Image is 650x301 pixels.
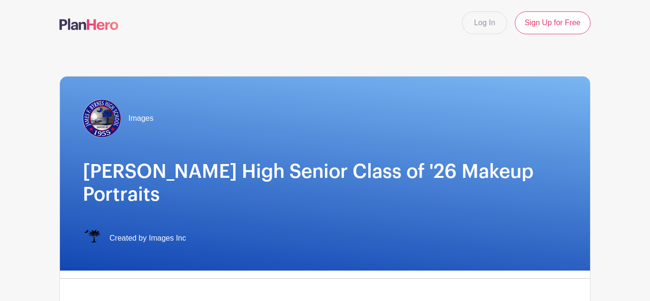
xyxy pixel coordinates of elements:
[128,113,153,124] span: Images
[462,11,507,34] a: Log In
[83,229,102,248] img: IMAGES%20logo%20transparenT%20PNG%20s.png
[109,233,186,244] span: Created by Images Inc
[515,11,591,34] a: Sign Up for Free
[59,19,118,30] img: logo-507f7623f17ff9eddc593b1ce0a138ce2505c220e1c5a4e2b4648c50719b7d32.svg
[83,160,567,206] h1: [PERSON_NAME] High Senior Class of '26 Makeup Portraits
[83,99,121,137] img: Byrnes.jpg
